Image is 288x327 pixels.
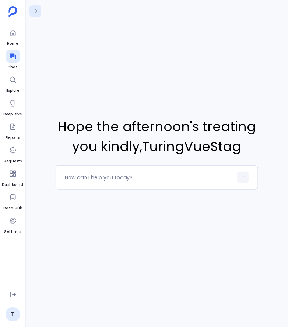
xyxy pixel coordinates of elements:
[2,182,24,188] span: Dashboard
[4,144,22,164] a: Requests
[4,97,22,117] a: Deep Dive
[6,88,20,94] span: Explore
[6,120,20,141] a: Reports
[6,50,20,70] a: Chat
[6,26,20,47] a: Home
[6,307,20,322] a: T
[4,158,22,164] span: Requests
[3,205,22,211] span: Data Hub
[6,73,20,94] a: Explore
[6,64,20,70] span: Chat
[6,135,20,141] span: Reports
[3,191,22,211] a: Data Hub
[56,117,258,157] span: Hope the afternoon's treating you kindly , TuringVueStag
[4,111,22,117] span: Deep Dive
[6,41,20,47] span: Home
[4,214,21,235] a: Settings
[4,229,21,235] span: Settings
[2,167,24,188] a: Dashboard
[8,6,17,17] img: petavue logo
